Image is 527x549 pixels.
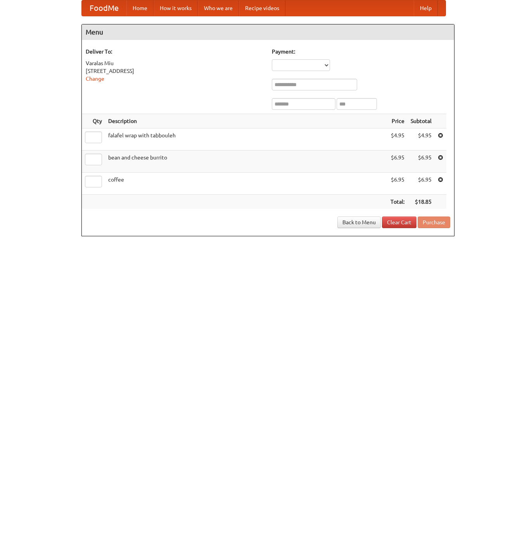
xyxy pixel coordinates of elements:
a: Home [126,0,154,16]
a: Who we are [198,0,239,16]
div: [STREET_ADDRESS] [86,67,264,75]
td: $4.95 [387,128,408,151]
th: Qty [82,114,105,128]
h5: Payment: [272,48,450,55]
td: $4.95 [408,128,435,151]
a: Clear Cart [382,216,416,228]
a: Change [86,76,104,82]
td: $6.95 [387,151,408,173]
th: Total: [387,195,408,209]
td: $6.95 [387,173,408,195]
a: Back to Menu [337,216,381,228]
td: falafel wrap with tabbouleh [105,128,387,151]
th: Description [105,114,387,128]
a: How it works [154,0,198,16]
a: Recipe videos [239,0,285,16]
td: bean and cheese burrito [105,151,387,173]
th: Subtotal [408,114,435,128]
a: Help [414,0,438,16]
h5: Deliver To: [86,48,264,55]
td: coffee [105,173,387,195]
th: Price [387,114,408,128]
button: Purchase [418,216,450,228]
td: $6.95 [408,173,435,195]
td: $6.95 [408,151,435,173]
h4: Menu [82,24,454,40]
div: Varalas Miu [86,59,264,67]
th: $18.85 [408,195,435,209]
a: FoodMe [82,0,126,16]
